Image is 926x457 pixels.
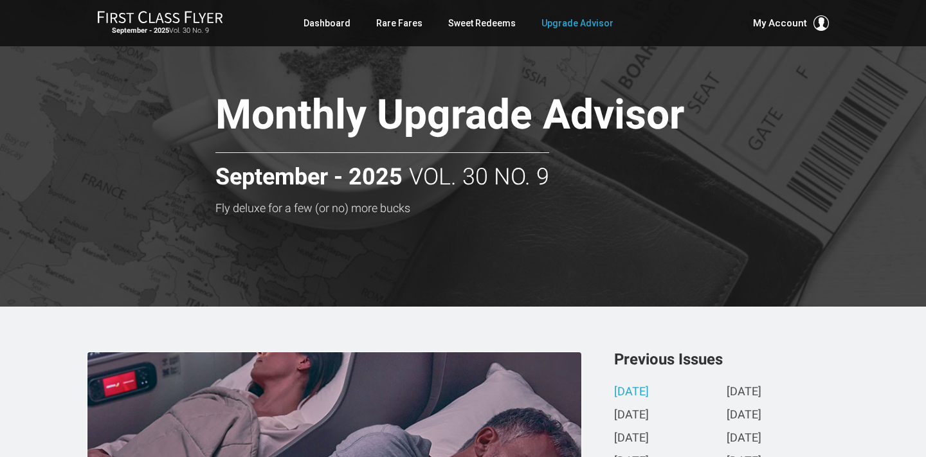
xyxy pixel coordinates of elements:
a: Rare Fares [376,12,422,35]
a: First Class FlyerSeptember - 2025Vol. 30 No. 9 [97,10,223,36]
h3: Fly deluxe for a few (or no) more bucks [215,202,775,215]
a: [DATE] [614,409,649,422]
img: First Class Flyer [97,10,223,24]
h1: Monthly Upgrade Advisor [215,93,775,142]
span: My Account [753,15,807,31]
a: [DATE] [727,409,761,422]
h2: Vol. 30 No. 9 [215,152,549,190]
strong: September - 2025 [112,26,169,35]
a: Dashboard [304,12,350,35]
a: [DATE] [614,432,649,445]
button: My Account [753,15,829,31]
a: [DATE] [727,432,761,445]
a: [DATE] [727,386,761,399]
h3: Previous Issues [614,352,839,367]
a: [DATE] [614,386,649,399]
a: Sweet Redeems [448,12,516,35]
strong: September - 2025 [215,165,403,190]
a: Upgrade Advisor [541,12,613,35]
small: Vol. 30 No. 9 [97,26,223,35]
